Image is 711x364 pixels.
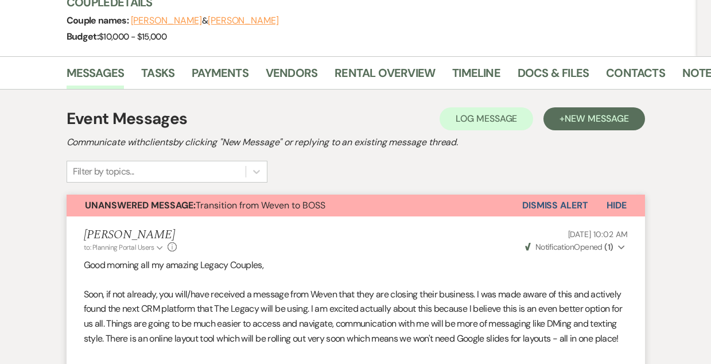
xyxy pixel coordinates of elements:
h5: [PERSON_NAME] [84,228,177,242]
button: [PERSON_NAME] [208,16,279,25]
a: Docs & Files [518,64,589,89]
button: +New Message [543,107,644,130]
a: Timeline [452,64,500,89]
a: Contacts [606,64,665,89]
h2: Communicate with clients by clicking "New Message" or replying to an existing message thread. [67,135,645,149]
button: NotificationOpened (1) [523,241,628,253]
span: Notification [535,242,574,252]
a: Vendors [266,64,317,89]
button: Hide [588,195,645,216]
button: Log Message [440,107,533,130]
span: New Message [565,113,628,125]
span: $10,000 - $15,000 [99,31,166,42]
button: [PERSON_NAME] [131,16,202,25]
button: to: Planning Portal Users [84,242,165,253]
p: Good morning all my amazing Legacy Couples, [84,258,628,273]
span: [DATE] 10:02 AM [568,229,628,239]
a: Rental Overview [335,64,435,89]
a: Payments [192,64,248,89]
span: Couple names: [67,14,131,26]
p: Soon, if not already, you will/have received a message from Weven that they are closing their bus... [84,287,628,346]
a: Messages [67,64,125,89]
strong: Unanswered Message: [85,199,196,211]
span: Budget: [67,30,99,42]
span: Transition from Weven to BOSS [85,199,325,211]
button: Unanswered Message:Transition from Weven to BOSS [67,195,522,216]
span: Log Message [456,113,517,125]
div: Filter by topics... [73,165,134,179]
span: Hide [607,199,627,211]
button: Dismiss Alert [522,195,588,216]
a: Tasks [141,64,174,89]
span: to: Planning Portal Users [84,243,154,252]
span: Opened [525,242,613,252]
strong: ( 1 ) [604,242,613,252]
h1: Event Messages [67,107,188,131]
span: & [131,15,279,26]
